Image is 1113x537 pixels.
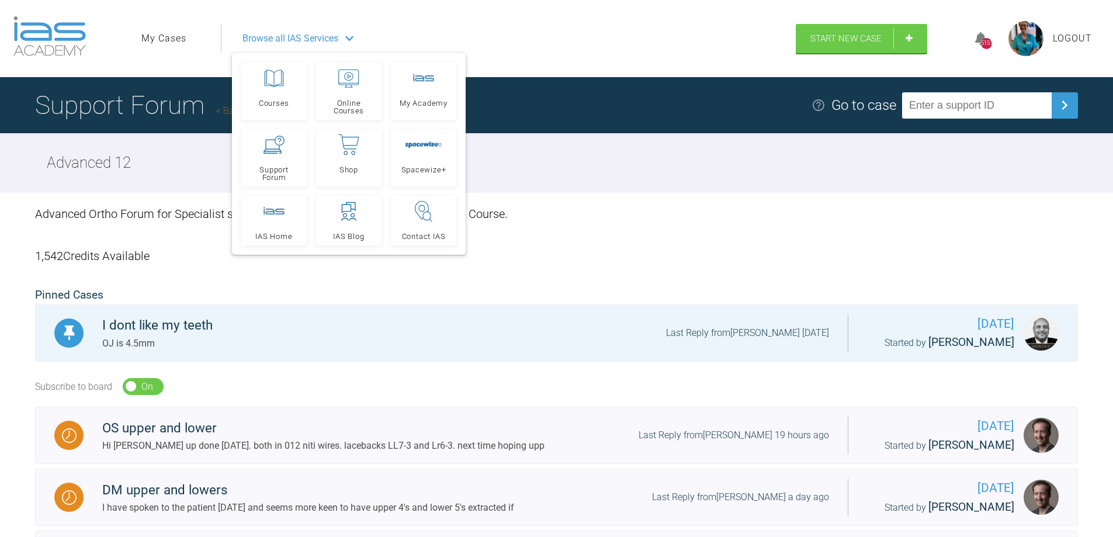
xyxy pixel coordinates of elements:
img: Pinned [62,325,77,340]
div: Last Reply from [PERSON_NAME] [DATE] [666,325,829,341]
div: Advanced Ortho Forum for Specialist support for Intake 12 of the Advanced Diploma Course. [35,193,1078,235]
span: Contact IAS [402,233,446,240]
img: help.e70b9f3d.svg [812,98,826,112]
img: chevronRight.28bd32b0.svg [1055,96,1074,115]
a: IAS Home [241,196,307,245]
div: Last Reply from [PERSON_NAME] 19 hours ago [639,428,829,443]
span: [DATE] [867,314,1014,334]
a: PinnedI dont like my teethOJ is 4.5mmLast Reply from[PERSON_NAME] [DATE][DATE]Started by [PERSON_... [35,304,1078,362]
div: OJ is 4.5mm [102,336,213,351]
a: My Cases [141,31,186,46]
a: Logout [1053,31,1092,46]
a: Support Forum [241,129,307,186]
span: Browse all IAS Services [242,31,338,46]
span: [DATE] [867,479,1014,498]
img: James Crouch Baker [1024,418,1059,453]
span: Courses [259,99,289,107]
div: Last Reply from [PERSON_NAME] a day ago [652,490,829,505]
span: Support Forum [247,166,301,181]
a: Courses [241,63,307,120]
div: On [141,379,153,394]
span: Start New Case [810,33,882,44]
div: Started by [867,436,1014,455]
div: Started by [867,334,1014,352]
a: My Academy [391,63,456,120]
span: Spacewize+ [401,166,446,174]
div: 5151 [981,38,992,49]
a: Contact IAS [391,196,456,245]
img: logo-light.3e3ef733.png [13,16,86,56]
a: WaitingDM upper and lowersI have spoken to the patient [DATE] and seems more keen to have upper 4... [35,469,1078,526]
div: 1,542 Credits Available [35,235,1078,277]
img: James Crouch Baker [1024,480,1059,515]
a: WaitingOS upper and lowerHi [PERSON_NAME] up done [DATE]. both in 012 niti wires. lacebacks LL7-3... [35,407,1078,464]
span: IAS Blog [333,233,364,240]
div: DM upper and lowers [102,480,514,501]
h2: Pinned Cases [35,286,1078,304]
div: Started by [867,498,1014,517]
img: Waiting [62,428,77,443]
span: Shop [339,166,358,174]
a: Spacewize+ [391,129,456,186]
a: Back to Home [216,105,280,116]
div: I dont like my teeth [102,315,213,336]
span: Online Courses [321,99,376,115]
h2: Advanced 12 [47,151,131,175]
div: Hi [PERSON_NAME] up done [DATE]. both in 012 niti wires. lacebacks LL7-3 and Lr6-3. next time hop... [102,438,545,453]
div: OS upper and lower [102,418,545,439]
span: [PERSON_NAME] [928,438,1014,452]
a: Online Courses [316,63,382,120]
span: [DATE] [867,417,1014,436]
span: My Academy [400,99,448,107]
input: Enter a support ID [902,92,1052,119]
span: [PERSON_NAME] [928,500,1014,514]
img: Waiting [62,490,77,505]
div: Subscribe to board [35,379,112,394]
img: profile.png [1008,21,1043,56]
h1: Support Forum [35,85,280,126]
span: [PERSON_NAME] [928,335,1014,349]
div: I have spoken to the patient [DATE] and seems more keen to have upper 4's and lower 5's extracted if [102,500,514,515]
img: Utpalendu Bose [1024,316,1059,351]
div: Go to case [831,94,896,116]
a: IAS Blog [316,196,382,245]
span: IAS Home [255,233,292,240]
a: Start New Case [796,24,927,53]
a: Shop [316,129,382,186]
